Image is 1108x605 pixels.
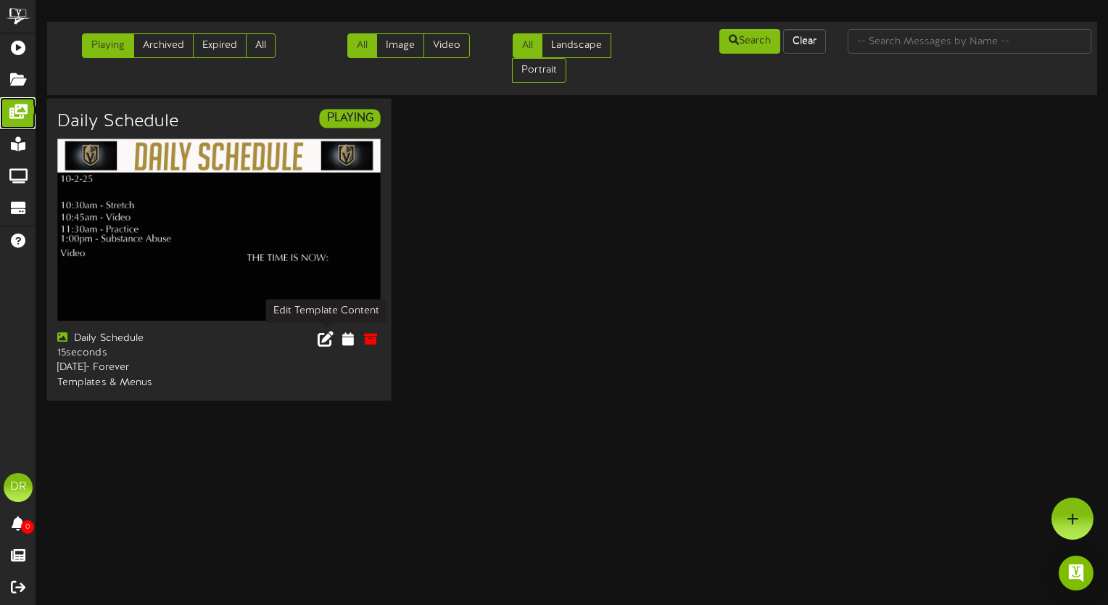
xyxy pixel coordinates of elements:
strong: PLAYING [327,112,373,125]
a: All [246,33,276,58]
a: All [347,33,377,58]
a: Video [423,33,470,58]
a: Image [376,33,424,58]
div: 15 seconds [57,347,208,361]
div: [DATE] - Forever [57,361,208,376]
span: 0 [21,520,34,534]
a: Expired [193,33,247,58]
a: Landscape [542,33,611,58]
button: Search [719,29,780,54]
input: -- Search Messages by Name -- [848,29,1091,54]
div: Open Intercom Messenger [1059,556,1093,590]
div: Daily Schedule [57,332,208,347]
a: All [513,33,542,58]
img: 0ea6e973-35c2-4cde-80fc-c78a7fa541ca.png [57,139,381,321]
div: Templates & Menus [57,376,208,390]
a: Portrait [512,58,566,83]
button: Clear [783,29,826,54]
h3: Daily Schedule [57,112,178,131]
a: Archived [133,33,194,58]
div: DR [4,473,33,502]
a: Playing [82,33,134,58]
